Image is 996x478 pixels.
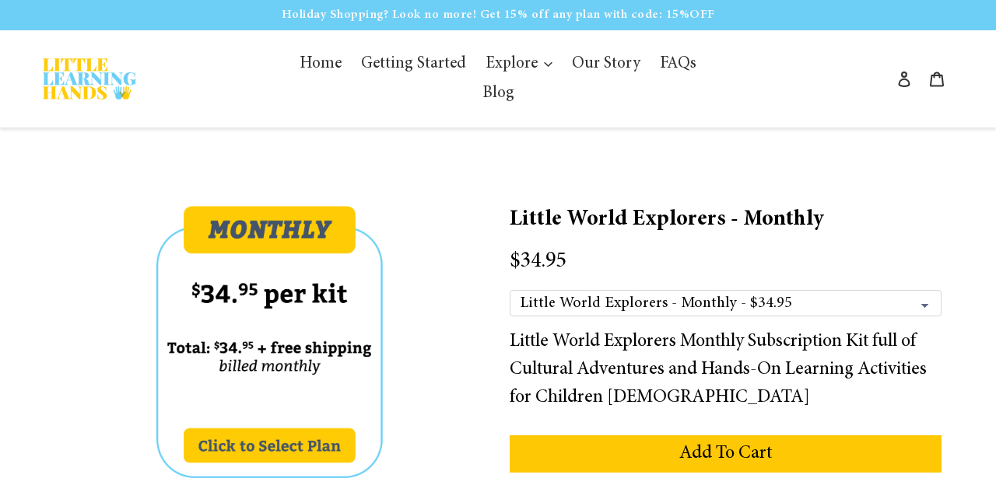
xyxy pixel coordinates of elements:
[660,56,696,73] span: FAQs
[572,56,640,73] span: Our Story
[564,50,648,79] a: Our Story
[54,206,486,478] img: Little World Explorers - Monthly
[510,246,942,278] div: $34.95
[510,333,927,407] span: Little World Explorers Monthly Subscription Kit full of Cultural Adventures and Hands-On Learning...
[353,50,474,79] a: Getting Started
[2,2,994,28] p: Holiday Shopping? Look no more! Get 15% off any plan with code: 15%OFF
[652,50,704,79] a: FAQs
[486,56,538,73] span: Explore
[475,79,522,109] a: Blog
[478,50,560,79] button: Explore
[510,435,942,473] button: Add To Cart
[482,85,514,103] span: Blog
[679,445,772,463] span: Add To Cart
[361,56,466,73] span: Getting Started
[43,58,136,99] img: Little Learning Hands
[300,56,342,73] span: Home
[292,50,349,79] a: Home
[510,208,942,234] h3: Little World Explorers - Monthly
